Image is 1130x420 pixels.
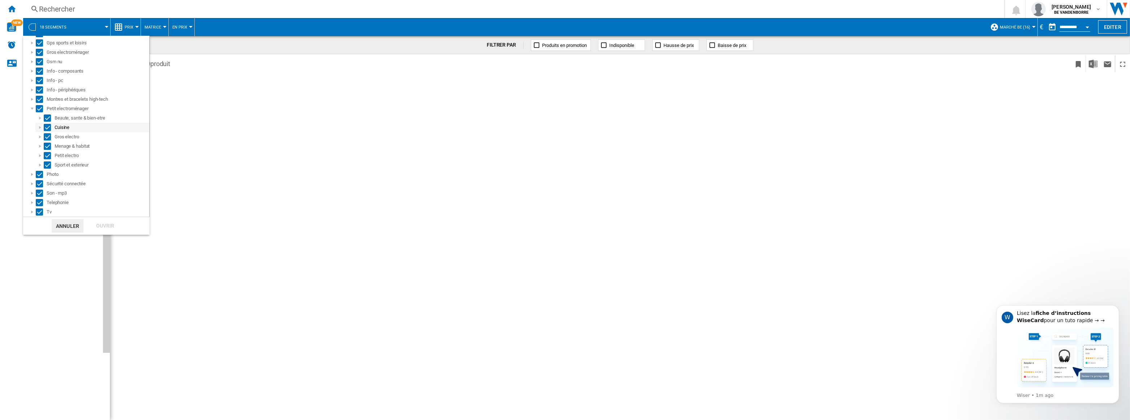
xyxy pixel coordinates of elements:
md-checkbox: Select [44,152,55,159]
md-checkbox: Select [44,133,55,140]
md-checkbox: Select [44,114,55,122]
md-checkbox: Select [36,49,47,56]
md-checkbox: Select [36,208,47,216]
div: Cuisine [55,124,148,131]
div: Petit electroménager [47,105,148,112]
md-checkbox: Select [44,124,55,131]
iframe: Intercom notifications message [985,299,1130,408]
div: Telephonie [47,199,148,206]
div: Petit electro [55,152,148,159]
md-checkbox: Select [36,68,47,75]
div: Info - pc [47,77,148,84]
md-checkbox: Select [44,161,55,169]
div: Sport et exterieur [55,161,148,169]
div: Beaute, sante & bien-etre [55,114,148,122]
md-checkbox: Select [36,77,47,84]
div: Sécurité connectée [47,180,148,187]
md-checkbox: Select [36,96,47,103]
div: Ouvrir [89,219,121,233]
md-checkbox: Select [36,199,47,206]
md-checkbox: Select [36,58,47,65]
md-checkbox: Select [44,143,55,150]
div: Gros electroménager [47,49,148,56]
div: Menage & habitat [55,143,148,150]
div: Gps sports et loisirs [47,39,148,47]
md-checkbox: Select [36,105,47,112]
div: Photo [47,171,148,178]
div: Info - composants [47,68,148,75]
md-checkbox: Select [36,171,47,178]
div: Gros electro [55,133,148,140]
md-checkbox: Select [36,190,47,197]
button: Annuler [52,219,83,233]
md-checkbox: Select [36,180,47,187]
div: Tv [47,208,148,216]
div: Gsm nu [47,58,148,65]
div: Montres et bracelets high-tech [47,96,148,103]
div: Info - périphériques [47,86,148,94]
div: Son - mp3 [47,190,148,197]
md-checkbox: Select [36,86,47,94]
